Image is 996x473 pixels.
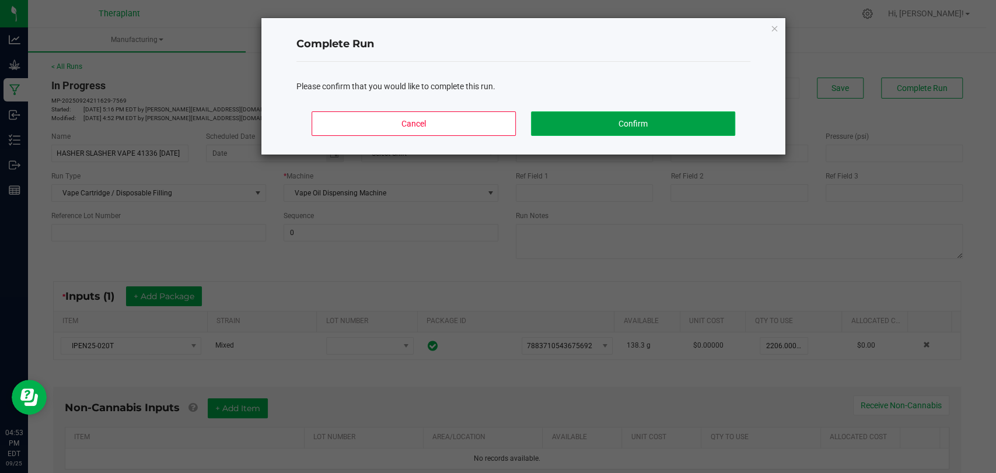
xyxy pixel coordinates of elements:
[312,111,516,136] button: Cancel
[531,111,735,136] button: Confirm
[12,380,47,415] iframe: Resource center
[770,21,778,35] button: Close
[296,37,750,52] h4: Complete Run
[296,80,750,93] div: Please confirm that you would like to complete this run.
